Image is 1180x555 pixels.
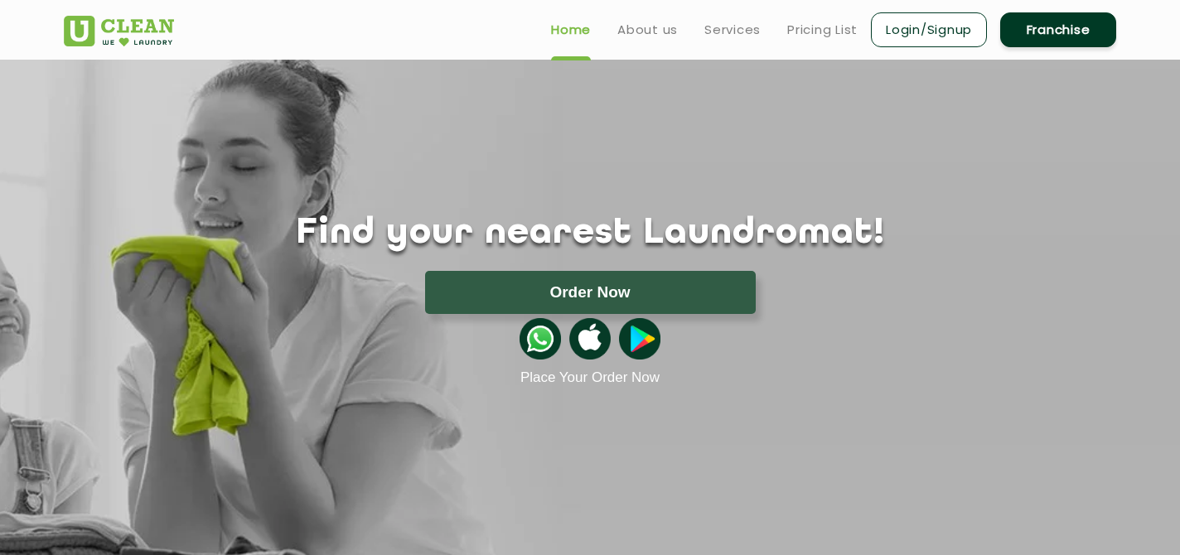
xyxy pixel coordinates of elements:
[704,20,761,40] a: Services
[520,318,561,360] img: whatsappicon.png
[64,16,174,46] img: UClean Laundry and Dry Cleaning
[619,318,660,360] img: playstoreicon.png
[787,20,858,40] a: Pricing List
[51,213,1129,254] h1: Find your nearest Laundromat!
[551,20,591,40] a: Home
[569,318,611,360] img: apple-icon.png
[617,20,678,40] a: About us
[1000,12,1116,47] a: Franchise
[520,369,660,386] a: Place Your Order Now
[425,271,756,314] button: Order Now
[871,12,987,47] a: Login/Signup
